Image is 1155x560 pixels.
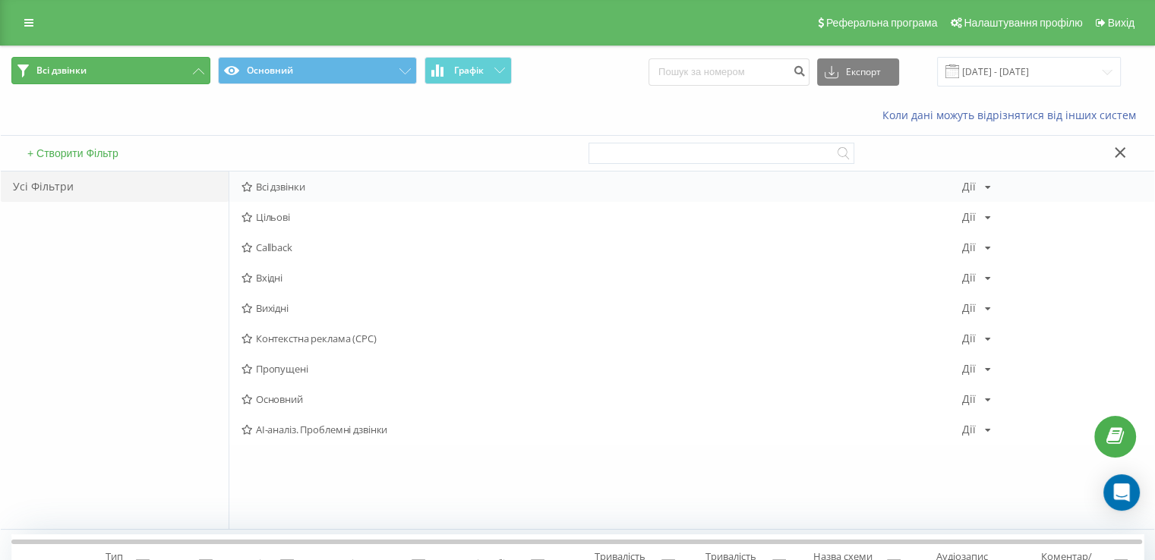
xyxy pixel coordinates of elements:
button: Графік [424,57,512,84]
div: Дії [962,242,976,253]
span: Графік [454,65,484,76]
button: Закрити [1109,146,1131,162]
a: Коли дані можуть відрізнятися вiд інших систем [882,108,1144,122]
span: Callback [241,242,962,253]
span: Налаштування профілю [964,17,1082,29]
span: Вихід [1108,17,1134,29]
div: Дії [962,424,976,435]
input: Пошук за номером [649,58,809,86]
div: Open Intercom Messenger [1103,474,1140,511]
span: Всі дзвінки [241,181,962,192]
span: Вихідні [241,303,962,313]
div: Дії [962,272,976,283]
button: + Створити Фільтр [23,146,123,160]
span: Основний [241,394,962,404]
span: Вхідні [241,272,962,283]
div: Дії [962,303,976,313]
div: Дії [962,212,976,222]
span: Всі дзвінки [36,64,87,77]
div: Дії [962,333,976,344]
div: Дії [962,363,976,374]
span: Пропущені [241,363,962,374]
button: Експорт [817,58,899,86]
div: Дії [962,394,976,404]
span: Цільові [241,212,962,222]
span: AI-аналіз. Проблемні дзвінки [241,424,962,435]
div: Усі Фільтри [1,171,229,202]
button: Основний [218,57,417,84]
div: Дії [962,181,976,192]
span: Реферальна програма [826,17,938,29]
button: Всі дзвінки [11,57,210,84]
span: Контекстна реклама (CPC) [241,333,962,344]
